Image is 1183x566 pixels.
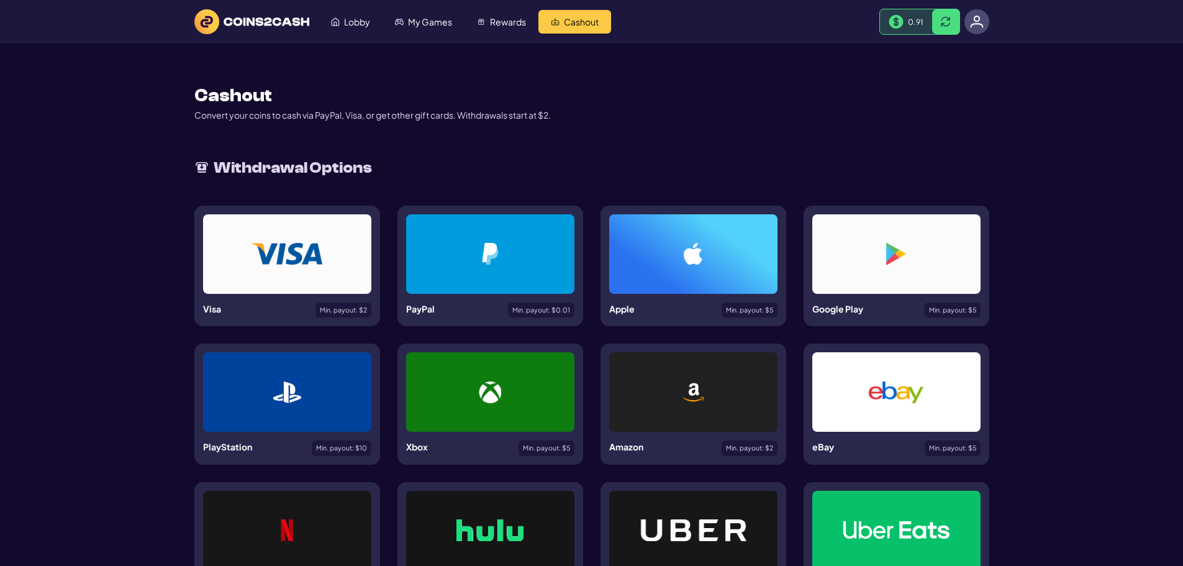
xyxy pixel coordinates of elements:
[842,519,951,541] img: Payment Method
[929,445,976,452] span: Min. payout: $ 5
[214,157,372,180] h2: Withdrawal Options
[609,441,643,452] span: Amazon
[344,17,370,26] span: Lobby
[490,17,526,26] span: Rewards
[512,307,570,314] span: Min. payout: $ 0.01
[929,307,976,314] span: Min. payout: $ 5
[319,10,383,34] a: Lobby
[406,303,435,314] span: PayPal
[320,307,367,314] span: Min. payout: $ 2
[812,303,863,314] span: Google Play
[479,381,501,403] img: Payment Method
[194,160,209,175] img: withdrawLogo
[406,441,428,452] span: Xbox
[203,441,252,452] span: PlayStation
[886,243,905,265] img: Payment Method
[203,303,221,314] span: Visa
[538,10,611,34] a: Cashout
[252,243,322,265] img: Payment Method
[331,17,340,26] img: Lobby
[551,17,560,26] img: Cashout
[812,441,834,452] span: eBay
[609,303,635,314] span: Apple
[456,519,524,541] img: Payment Method
[482,243,499,265] img: Payment Method
[194,87,272,104] h1: Cashout
[684,243,703,265] img: Payment Method
[869,381,923,403] img: Payment Method
[564,17,599,26] span: Cashout
[970,15,984,29] img: avatar
[408,17,452,26] span: My Games
[194,9,309,34] img: logo text
[477,17,486,26] img: Rewards
[726,307,773,314] span: Min. payout: $ 5
[383,10,465,34] a: My Games
[682,381,704,403] img: Payment Method
[316,445,367,452] span: Min. payout: $ 10
[280,519,294,541] img: Payment Method
[395,17,404,26] img: My Games
[194,109,551,122] p: Convert your coins to cash via PayPal, Visa, or get other gift cards. Withdrawals start at $2.
[523,445,570,452] span: Min. payout: $ 5
[639,519,748,541] img: Payment Method
[465,10,538,34] a: Rewards
[726,445,773,452] span: Min. payout: $ 2
[889,15,904,29] img: Money Bill
[273,381,301,403] img: Payment Method
[908,17,923,27] span: 0.91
